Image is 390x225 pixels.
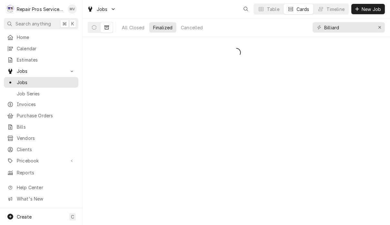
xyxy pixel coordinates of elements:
[71,213,74,220] span: C
[4,66,78,76] a: Go to Jobs
[4,18,78,29] button: Search anything⌘K
[17,169,75,176] span: Reports
[4,182,78,193] a: Go to Help Center
[4,122,78,132] a: Bills
[15,20,51,27] span: Search anything
[4,99,78,110] a: Invoices
[17,79,75,86] span: Jobs
[17,135,75,142] span: Vendors
[68,5,77,14] div: Mindy Volker's Avatar
[6,5,15,14] div: Repair Pros Services Inc's Avatar
[4,167,78,178] a: Reports
[4,155,78,166] a: Go to Pricebook
[375,22,385,33] button: Erase input
[17,34,75,41] span: Home
[4,88,78,99] a: Job Series
[4,144,78,155] a: Clients
[84,4,119,15] a: Go to Jobs
[4,54,78,65] a: Estimates
[153,24,172,31] div: Finalized
[4,110,78,121] a: Purchase Orders
[83,46,390,59] div: Finalized Jobs List Loading
[17,56,75,63] span: Estimates
[17,101,75,108] span: Invoices
[17,112,75,119] span: Purchase Orders
[68,5,77,14] div: MV
[17,45,75,52] span: Calendar
[62,20,67,27] span: ⌘
[327,6,345,13] div: Timeline
[6,5,15,14] div: R
[17,157,65,164] span: Pricebook
[351,4,385,14] button: New Job
[17,123,75,130] span: Bills
[4,193,78,204] a: Go to What's New
[71,20,74,27] span: K
[122,24,145,31] div: All Closed
[360,6,382,13] span: New Job
[17,6,64,13] div: Repair Pros Services Inc
[17,90,75,97] span: Job Series
[267,6,279,13] div: Table
[4,32,78,43] a: Home
[17,214,32,220] span: Create
[297,6,309,13] div: Cards
[17,184,74,191] span: Help Center
[17,68,65,74] span: Jobs
[4,43,78,54] a: Calendar
[97,6,108,13] span: Jobs
[241,4,251,14] button: Open search
[4,133,78,143] a: Vendors
[4,77,78,88] a: Jobs
[181,24,203,31] div: Cancelled
[17,146,75,153] span: Clients
[17,195,74,202] span: What's New
[232,46,241,59] span: Loading...
[324,22,373,33] input: Keyword search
